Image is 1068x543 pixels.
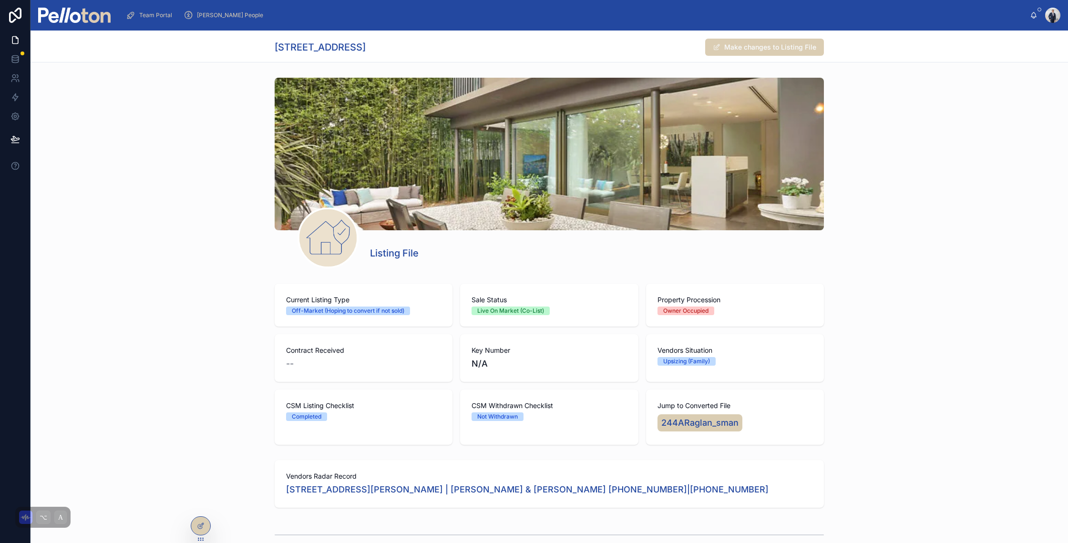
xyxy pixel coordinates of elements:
div: Upsizing (Family) [663,357,710,366]
h1: [STREET_ADDRESS] [275,41,366,54]
span: CSM Listing Checklist [286,401,441,410]
span: [PERSON_NAME] People [197,11,263,19]
a: 244ARaglan_sman [657,414,742,431]
div: Live On Market (Co-List) [477,307,544,315]
span: 244ARaglan_sman [661,416,739,430]
span: Key Number [472,346,626,355]
span: Jump to Converted File [657,401,812,410]
span: Vendors Situation [657,346,812,355]
h1: Listing File [370,246,419,260]
span: Property Procession [657,295,812,305]
span: CSM Withdrawn Checklist [472,401,626,410]
a: [STREET_ADDRESS][PERSON_NAME] | [PERSON_NAME] & [PERSON_NAME] [PHONE_NUMBER]|[PHONE_NUMBER] [286,483,769,496]
div: scrollable content [118,5,1030,26]
div: Owner Occupied [663,307,709,315]
a: [PERSON_NAME] People [181,7,270,24]
span: Vendors Radar Record [286,471,812,481]
a: Team Portal [123,7,179,24]
span: -- [286,357,294,370]
span: Team Portal [139,11,172,19]
span: Sale Status [472,295,626,305]
span: N/A [472,357,626,370]
div: Not Withdrawn [477,412,518,421]
div: Off-Market (Hoping to convert if not sold) [292,307,404,315]
span: Contract Received [286,346,441,355]
span: Current Listing Type [286,295,441,305]
button: Make changes to Listing File [705,39,824,56]
div: Completed [292,412,321,421]
img: App logo [38,8,111,23]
